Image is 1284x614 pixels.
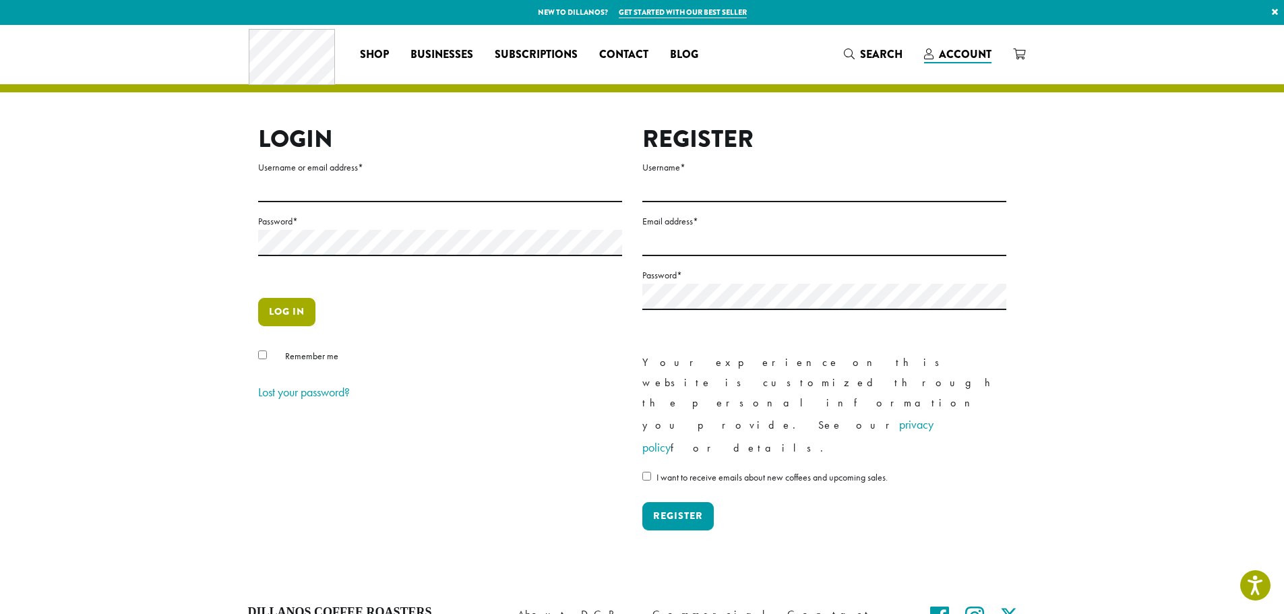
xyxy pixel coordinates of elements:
span: Businesses [410,47,473,63]
label: Username [642,159,1006,176]
span: Remember me [285,350,338,362]
span: Contact [599,47,648,63]
a: privacy policy [642,417,934,455]
h2: Register [642,125,1006,154]
a: Get started with our best seller [619,7,747,18]
a: Search [833,43,913,65]
span: I want to receive emails about new coffees and upcoming sales. [656,471,888,483]
a: Shop [349,44,400,65]
label: Password [642,267,1006,284]
span: Search [860,47,903,62]
label: Username or email address [258,159,622,176]
button: Log in [258,298,315,326]
label: Password [258,213,622,230]
h2: Login [258,125,622,154]
label: Email address [642,213,1006,230]
span: Account [939,47,991,62]
a: Lost your password? [258,384,350,400]
p: Your experience on this website is customized through the personal information you provide. See o... [642,352,1006,459]
input: I want to receive emails about new coffees and upcoming sales. [642,472,651,481]
span: Blog [670,47,698,63]
button: Register [642,502,714,530]
span: Subscriptions [495,47,578,63]
span: Shop [360,47,389,63]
